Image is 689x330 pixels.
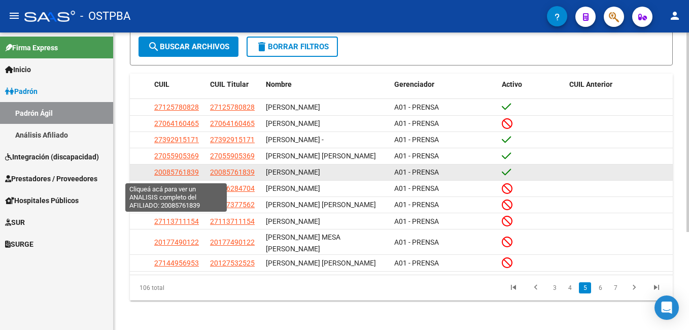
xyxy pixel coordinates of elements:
span: 20177490122 [210,238,255,246]
span: A01 - PRENSA [394,136,439,144]
span: [PERSON_NAME] [266,119,320,127]
span: [PERSON_NAME] - [266,136,324,144]
li: page 5 [577,279,593,296]
span: 27064160465 [154,119,199,127]
span: SUR [5,217,25,228]
div: 106 total [130,275,237,301]
a: go to first page [504,282,523,293]
a: go to next page [625,282,644,293]
span: A01 - PRENSA [394,184,439,192]
li: page 7 [608,279,623,296]
span: CUIL Titular [210,80,249,88]
span: Borrar Filtros [256,42,329,51]
span: A01 - PRENSA [394,103,439,111]
span: CUIL Anterior [569,80,612,88]
span: 27392915171 [210,136,255,144]
span: A01 - PRENSA [394,119,439,127]
a: 4 [564,282,576,293]
span: A01 - PRENSA [394,152,439,160]
span: 27392915171 [154,136,199,144]
li: page 6 [593,279,608,296]
span: 27246284704 [210,184,255,192]
span: 20177490122 [154,238,199,246]
span: A01 - PRENSA [394,217,439,225]
span: Buscar Archivos [148,42,229,51]
a: 3 [548,282,561,293]
mat-icon: delete [256,41,268,53]
a: go to last page [647,282,666,293]
datatable-header-cell: Nombre [262,74,390,95]
datatable-header-cell: Gerenciador [390,74,498,95]
span: 20267377562 [154,201,199,209]
span: Firma Express [5,42,58,53]
span: 27055905369 [154,152,199,160]
span: [PERSON_NAME] [PERSON_NAME] [266,259,376,267]
span: CUIL [154,80,169,88]
span: A01 - PRENSA [394,238,439,246]
datatable-header-cell: CUIL [150,74,206,95]
mat-icon: person [669,10,681,22]
span: 27113711154 [154,217,199,225]
span: [PERSON_NAME] [266,168,320,176]
span: - OSTPBA [80,5,130,27]
span: 27125780828 [210,103,255,111]
span: A01 - PRENSA [394,259,439,267]
a: 5 [579,282,591,293]
span: 27055905369 [210,152,255,160]
span: Padrón [5,86,38,97]
span: [PERSON_NAME] [266,103,320,111]
li: page 3 [547,279,562,296]
a: 7 [609,282,622,293]
span: [PERSON_NAME] MESA [PERSON_NAME] [266,233,340,253]
span: Inicio [5,64,31,75]
span: A01 - PRENSA [394,201,439,209]
span: Integración (discapacidad) [5,151,99,162]
span: 20267377562 [210,201,255,209]
button: Borrar Filtros [247,37,338,57]
span: 27113711154 [210,217,255,225]
mat-icon: search [148,41,160,53]
span: 20462112468 [154,184,199,192]
span: [PERSON_NAME] [PERSON_NAME] [266,152,376,160]
span: Hospitales Públicos [5,195,79,206]
span: Activo [502,80,522,88]
a: go to previous page [526,282,545,293]
span: Gerenciador [394,80,434,88]
button: Buscar Archivos [139,37,238,57]
span: 27064160465 [210,119,255,127]
li: page 4 [562,279,577,296]
mat-icon: menu [8,10,20,22]
datatable-header-cell: CUIL Titular [206,74,262,95]
span: A01 - PRENSA [394,168,439,176]
span: [PERSON_NAME] [PERSON_NAME] [266,201,376,209]
span: [PERSON_NAME] [266,217,320,225]
span: 20085761839 [210,168,255,176]
span: 27144956953 [154,259,199,267]
span: [PERSON_NAME] [266,184,320,192]
span: Nombre [266,80,292,88]
datatable-header-cell: Activo [498,74,565,95]
div: Open Intercom Messenger [654,295,679,320]
span: 20127532525 [210,259,255,267]
span: 27125780828 [154,103,199,111]
datatable-header-cell: CUIL Anterior [565,74,673,95]
span: 20085761839 [154,168,199,176]
a: 6 [594,282,606,293]
span: Prestadores / Proveedores [5,173,97,184]
span: SURGE [5,239,33,250]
